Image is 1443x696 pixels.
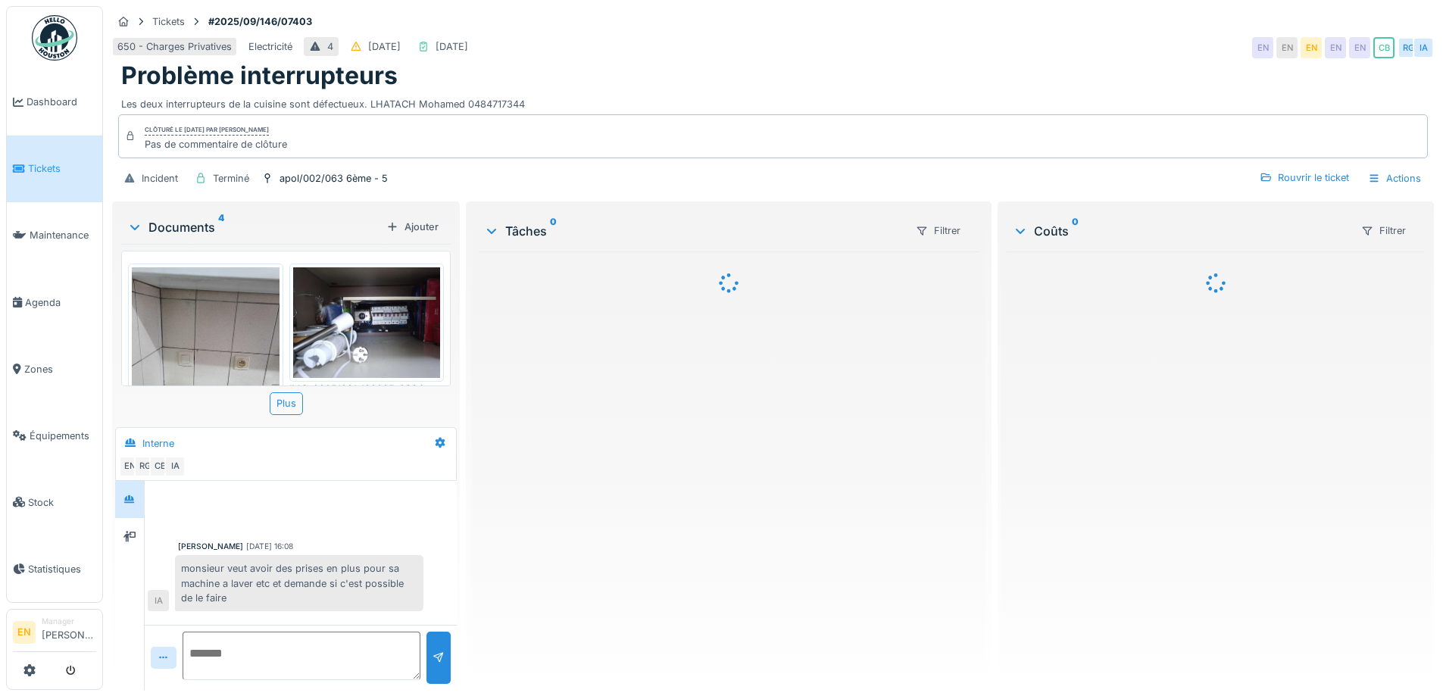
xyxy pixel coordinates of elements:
[13,621,36,644] li: EN
[30,228,96,242] span: Maintenance
[7,402,102,469] a: Équipements
[1276,37,1298,58] div: EN
[436,39,468,54] div: [DATE]
[1413,37,1434,58] div: IA
[28,562,96,576] span: Statistiques
[42,616,96,627] div: Manager
[202,14,318,29] strong: #2025/09/146/07403
[289,382,445,396] div: IMG_20251001_102305_290.jpg
[178,541,243,552] div: [PERSON_NAME]
[175,555,423,611] div: monsieur veut avoir des prises en plus pour sa machine a laver etc et demande si c'est possible d...
[1398,37,1419,58] div: RG
[550,222,557,240] sup: 0
[1373,37,1395,58] div: CB
[218,218,224,236] sup: 4
[145,125,269,136] div: Clôturé le [DATE] par [PERSON_NAME]
[293,267,441,378] img: m2889pg0cyryic1trij47n5bjndb
[142,171,178,186] div: Incident
[1325,37,1346,58] div: EN
[149,456,170,477] div: CB
[117,39,232,54] div: 650 - Charges Privatives
[1072,222,1079,240] sup: 0
[27,95,96,109] span: Dashboard
[246,541,293,552] div: [DATE] 16:08
[7,136,102,202] a: Tickets
[25,295,96,310] span: Agenda
[1301,37,1322,58] div: EN
[1252,37,1273,58] div: EN
[119,456,140,477] div: EN
[7,535,102,602] a: Statistiques
[134,456,155,477] div: RG
[142,436,174,451] div: Interne
[1254,167,1355,188] div: Rouvrir le ticket
[164,456,186,477] div: IA
[368,39,401,54] div: [DATE]
[42,616,96,648] li: [PERSON_NAME]
[32,15,77,61] img: Badge_color-CXgf-gQk.svg
[909,220,967,242] div: Filtrer
[248,39,292,54] div: Electricité
[7,202,102,269] a: Maintenance
[484,222,902,240] div: Tâches
[1013,222,1348,240] div: Coûts
[132,267,280,463] img: t802ce0uju2ag3351vt4dv05hxh8
[7,269,102,336] a: Agenda
[148,590,169,611] div: IA
[121,61,398,90] h1: Problème interrupteurs
[327,39,333,54] div: 4
[7,69,102,136] a: Dashboard
[24,362,96,376] span: Zones
[213,171,249,186] div: Terminé
[7,336,102,402] a: Zones
[7,469,102,535] a: Stock
[28,495,96,510] span: Stock
[1361,167,1428,189] div: Actions
[1354,220,1413,242] div: Filtrer
[270,392,303,414] div: Plus
[1349,37,1370,58] div: EN
[13,616,96,652] a: EN Manager[PERSON_NAME]
[145,137,287,151] div: Pas de commentaire de clôture
[28,161,96,176] span: Tickets
[380,217,445,237] div: Ajouter
[280,171,388,186] div: apol/002/063 6ème - 5
[127,218,380,236] div: Documents
[30,429,96,443] span: Équipements
[121,91,1425,111] div: Les deux interrupteurs de la cuisine sont défectueux. LHATACH Mohamed 0484717344
[152,14,185,29] div: Tickets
